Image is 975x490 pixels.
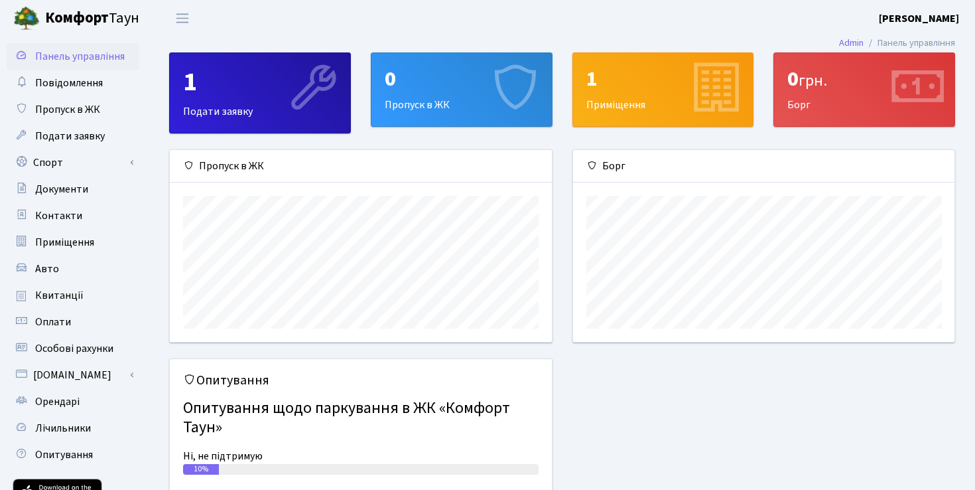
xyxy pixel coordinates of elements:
a: 1Подати заявку [169,52,351,133]
a: Лічильники [7,415,139,442]
span: Пропуск в ЖК [35,102,100,117]
span: Подати заявку [35,129,105,143]
span: Документи [35,182,88,197]
a: 0Пропуск в ЖК [371,52,552,127]
h4: Опитування щодо паркування в ЖК «Комфорт Таун» [183,394,539,443]
nav: breadcrumb [819,29,975,57]
a: Орендарі [7,388,139,415]
a: Оплати [7,309,139,335]
a: Подати заявку [7,123,139,149]
a: Пропуск в ЖК [7,96,139,123]
span: Повідомлення [35,76,103,90]
h5: Опитування [183,372,539,388]
div: 1 [586,66,740,92]
div: Пропуск в ЖК [371,53,552,126]
a: [DOMAIN_NAME] [7,362,139,388]
span: грн. [799,69,827,92]
div: Пропуск в ЖК [170,150,552,183]
span: Особові рахунки [35,341,113,356]
a: Документи [7,176,139,203]
b: [PERSON_NAME] [879,11,959,26]
div: 0 [787,66,941,92]
a: Квитанції [7,282,139,309]
a: Панель управління [7,43,139,70]
li: Панель управління [864,36,955,50]
div: Борг [573,150,955,183]
a: Приміщення [7,229,139,256]
a: Опитування [7,442,139,468]
a: [PERSON_NAME] [879,11,959,27]
span: Контакти [35,208,82,223]
span: Таун [45,7,139,30]
b: Комфорт [45,7,109,29]
span: Приміщення [35,235,94,250]
div: 10% [183,464,219,475]
a: Особові рахунки [7,335,139,362]
span: Квитанції [35,288,84,303]
div: Борг [774,53,954,126]
a: Повідомлення [7,70,139,96]
a: Авто [7,256,139,282]
div: Ні, не підтримую [183,448,539,464]
a: Спорт [7,149,139,176]
a: Контакти [7,203,139,229]
div: 0 [385,66,539,92]
div: Подати заявку [170,53,350,133]
span: Оплати [35,315,71,329]
span: Опитування [35,448,93,462]
span: Лічильники [35,421,91,436]
div: Приміщення [573,53,753,126]
span: Орендарі [35,394,80,409]
span: Панель управління [35,49,125,64]
span: Авто [35,262,59,276]
button: Переключити навігацію [166,7,199,29]
div: 1 [183,66,337,98]
a: 1Приміщення [572,52,754,127]
a: Admin [839,36,864,50]
img: logo.png [13,5,40,32]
